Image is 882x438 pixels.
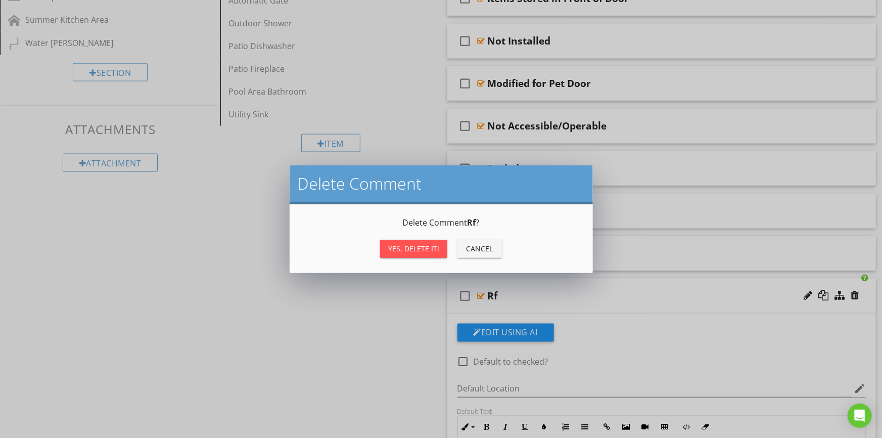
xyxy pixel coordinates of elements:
[466,243,494,254] div: Cancel
[388,243,439,254] div: Yes, Delete it!
[298,173,585,194] h2: Delete Comment
[380,240,447,258] button: Yes, Delete it!
[457,240,502,258] button: Cancel
[302,216,581,229] p: Delete Comment ?
[468,217,476,228] strong: Rf
[848,404,872,428] div: Open Intercom Messenger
